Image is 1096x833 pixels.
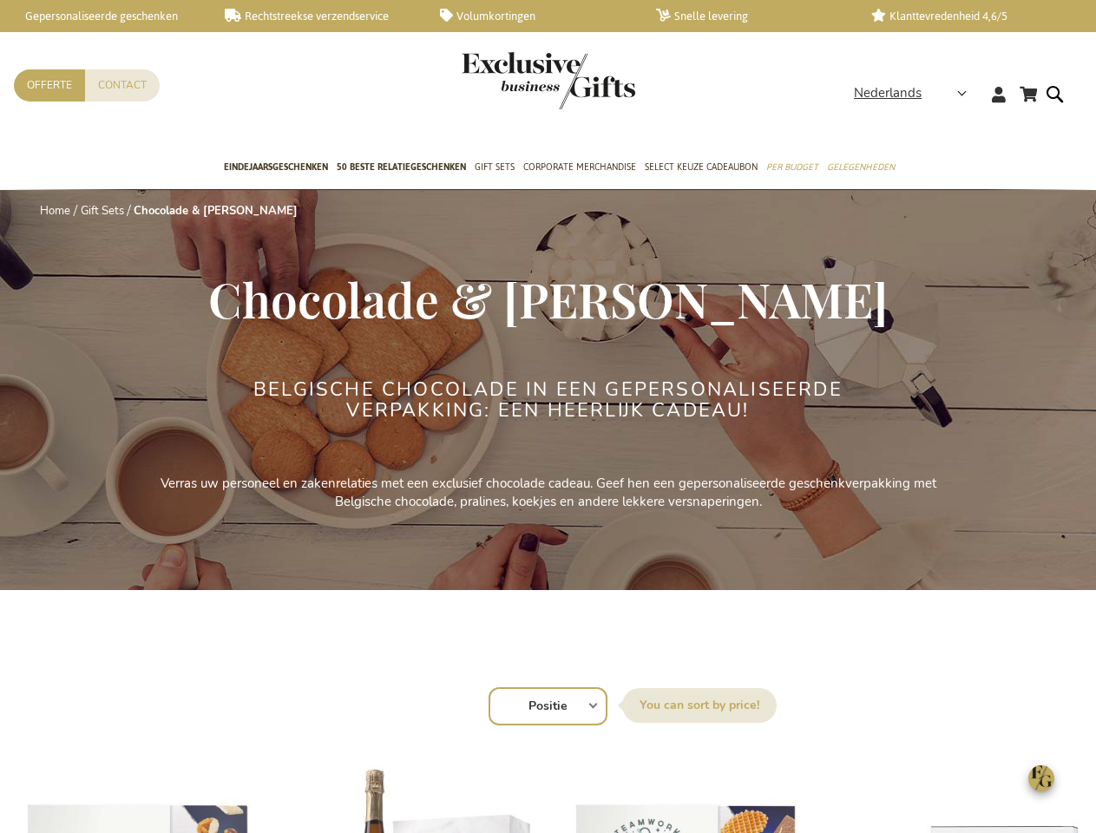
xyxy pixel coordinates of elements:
a: Gift Sets [475,147,515,190]
a: Gelegenheden [827,147,895,190]
a: Gepersonaliseerde geschenken [9,9,197,23]
a: Eindejaarsgeschenken [224,147,328,190]
a: Volumkortingen [440,9,628,23]
a: Per Budget [766,147,818,190]
span: Nederlands [854,83,922,103]
span: Per Budget [766,158,818,176]
span: Select Keuze Cadeaubon [645,158,758,176]
a: 50 beste relatiegeschenken [337,147,466,190]
a: Home [40,203,70,219]
img: Exclusive Business gifts logo [462,52,635,109]
a: Offerte [14,69,85,102]
a: Snelle levering [656,9,844,23]
a: Rechtstreekse verzendservice [225,9,413,23]
a: Contact [85,69,160,102]
a: Corporate Merchandise [523,147,636,190]
span: Gelegenheden [827,158,895,176]
strong: Chocolade & [PERSON_NAME] [134,203,298,219]
span: Eindejaarsgeschenken [224,158,328,176]
a: Klanttevredenheid 4,6/5 [871,9,1060,23]
h2: Belgische chocolade in een gepersonaliseerde verpakking: een heerlijk cadeau! [223,379,874,421]
span: Gift Sets [475,158,515,176]
label: Sorteer op [622,688,777,723]
span: 50 beste relatiegeschenken [337,158,466,176]
a: Gift Sets [81,203,124,219]
a: store logo [462,52,548,109]
span: Chocolade & [PERSON_NAME] [208,266,888,331]
a: Select Keuze Cadeaubon [645,147,758,190]
span: Corporate Merchandise [523,158,636,176]
p: Verras uw personeel en zakenrelaties met een exclusief chocolade cadeau. Geef hen een gepersonali... [158,475,939,512]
